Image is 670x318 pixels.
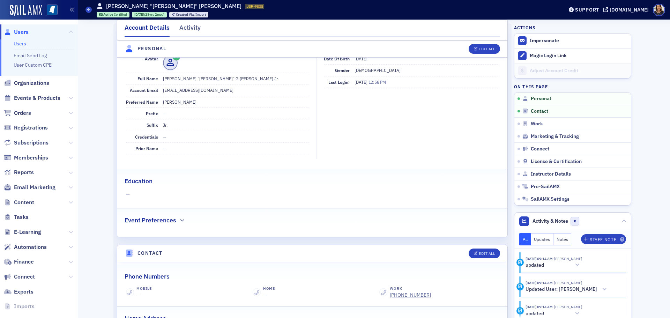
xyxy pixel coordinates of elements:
[125,272,170,281] h2: Phone Numbers
[516,283,524,290] div: Activity
[531,146,549,152] span: Connect
[531,196,569,202] span: SailAMX Settings
[125,216,176,225] h2: Event Preferences
[603,7,651,12] button: [DOMAIN_NAME]
[14,28,29,36] span: Users
[653,4,665,16] span: Profile
[479,47,495,51] div: Edit All
[610,7,649,13] div: [DOMAIN_NAME]
[4,169,34,176] a: Reports
[553,256,582,261] span: Noma Burge
[130,87,158,93] span: Account Email
[14,169,34,176] span: Reports
[145,56,158,61] span: Avatar
[355,65,499,76] dd: [DEMOGRAPHIC_DATA]
[368,79,386,85] span: 12:58 PM
[4,258,34,266] a: Finance
[126,191,499,198] span: —
[4,124,48,132] a: Registrations
[4,213,29,221] a: Tasks
[531,171,571,177] span: Instructor Details
[263,286,275,291] div: Home
[169,12,208,17] div: Created Via: Import
[4,139,49,147] a: Subscriptions
[469,44,500,54] button: Edit All
[134,12,164,17] div: (28yrs 2mos)
[263,292,267,298] span: —
[390,291,431,299] a: [PHONE_NUMBER]
[14,139,49,147] span: Subscriptions
[4,288,33,296] a: Exports
[4,243,47,251] a: Automations
[163,111,166,116] span: —
[132,12,167,17] div: 1997-07-01 00:00:00
[526,286,609,293] button: Updated User: [PERSON_NAME]
[324,56,350,61] span: Date of Birth
[14,40,26,47] a: Users
[14,184,55,191] span: Email Marketing
[4,228,41,236] a: E-Learning
[163,73,309,84] dd: [PERSON_NAME] "[PERSON_NAME]" G [PERSON_NAME] Jr.
[526,286,597,293] h5: Updated User: [PERSON_NAME]
[14,243,47,251] span: Automations
[136,286,152,291] div: Mobile
[516,259,524,266] div: Update
[514,24,536,31] h4: Actions
[4,109,31,117] a: Orders
[553,304,582,309] span: Noma Burge
[4,303,35,310] a: Imports
[575,7,599,13] div: Support
[355,79,368,85] span: [DATE]
[479,252,495,256] div: Edit All
[176,12,195,17] span: Created Via :
[4,199,34,206] a: Content
[469,249,500,258] button: Edit All
[526,311,544,317] h5: updated
[531,121,543,127] span: Work
[14,52,47,59] a: Email Send Log
[14,288,33,296] span: Exports
[553,280,582,285] span: Noma Burge
[114,12,127,17] span: Certified
[571,217,579,225] span: 0
[176,13,206,17] div: Import
[526,310,582,317] button: updated
[14,79,49,87] span: Organizations
[4,273,35,281] a: Connect
[519,233,531,245] button: All
[531,133,579,140] span: Marketing & Tracking
[531,184,560,190] span: Pre-SailAMX
[516,307,524,315] div: Update
[531,233,553,245] button: Updates
[533,217,568,225] span: Activity & Notes
[146,111,158,116] span: Prefix
[125,177,152,186] h2: Education
[99,12,127,17] a: Active Certified
[97,12,130,17] div: Active: Active: Certified
[328,79,350,85] span: Last Login:
[14,228,41,236] span: E-Learning
[4,94,60,102] a: Events & Products
[10,5,42,16] img: SailAMX
[179,23,201,36] div: Activity
[4,28,29,36] a: Users
[526,261,582,269] button: updated
[14,109,31,117] span: Orders
[106,2,241,10] h1: [PERSON_NAME] "[PERSON_NAME]" [PERSON_NAME]
[136,292,140,298] span: —
[163,119,309,131] dd: Jr.
[125,23,170,37] div: Account Details
[137,45,166,52] h4: Personal
[14,124,48,132] span: Registrations
[553,233,572,245] button: Notes
[137,250,163,257] h4: Contact
[14,303,35,310] span: Imports
[14,154,48,162] span: Memberships
[47,5,58,15] img: SailAMX
[103,12,114,17] span: Active
[531,158,582,165] span: License & Certification
[355,56,367,61] span: [DATE]
[514,48,631,63] button: Magic Login Link
[14,273,35,281] span: Connect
